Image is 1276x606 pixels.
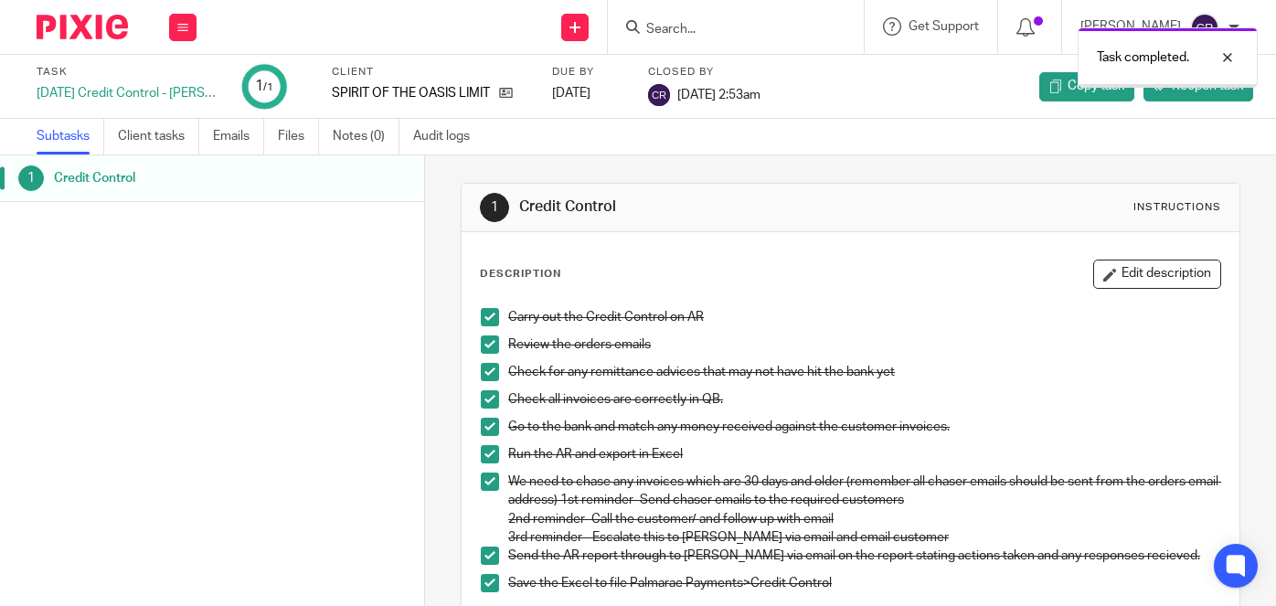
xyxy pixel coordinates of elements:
[54,165,289,192] h1: Credit Control
[552,65,625,80] label: Due by
[519,197,890,217] h1: Credit Control
[1093,260,1221,289] button: Edit description
[37,119,104,154] a: Subtasks
[508,363,1220,381] p: Check for any remittance advices that may not have hit the bank yet
[677,88,760,101] span: [DATE] 2:53am
[552,84,625,102] div: [DATE]
[480,193,509,222] div: 1
[508,308,1220,326] p: Carry out the Credit Control on AR
[648,84,670,106] img: svg%3E
[508,445,1220,463] p: Run the AR and export in Excel
[508,473,1220,510] p: We need to chase any invoices which are 30 days and older (remember all chaser emails should be s...
[508,510,1220,528] p: 2nd reminder- Call the customer/ and follow up with email
[508,528,1220,547] p: 3rd reminder - Escalate this to [PERSON_NAME] via email and email customer
[508,335,1220,354] p: Review the orders emails
[18,165,44,191] div: 1
[37,84,219,102] div: [DATE] Credit Control - [PERSON_NAME]
[1190,13,1219,42] img: svg%3E
[508,547,1220,565] p: Send the AR report through to [PERSON_NAME] via email on the report stating actions taken and any...
[1097,48,1189,67] p: Task completed.
[118,119,199,154] a: Client tasks
[213,119,264,154] a: Emails
[332,84,490,102] p: SPIRIT OF THE OASIS LIMITED
[255,76,273,97] div: 1
[1133,200,1221,215] div: Instructions
[37,65,219,80] label: Task
[263,82,273,92] small: /1
[332,65,529,80] label: Client
[278,119,319,154] a: Files
[37,15,128,39] img: Pixie
[508,418,1220,436] p: Go to the bank and match any money received against the customer invoices.
[413,119,484,154] a: Audit logs
[333,119,399,154] a: Notes (0)
[508,390,1220,409] p: Check all invoices are correctly in QB.
[480,267,561,282] p: Description
[508,574,1220,592] p: Save the Excel to file Palmarae Payments>Credit Control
